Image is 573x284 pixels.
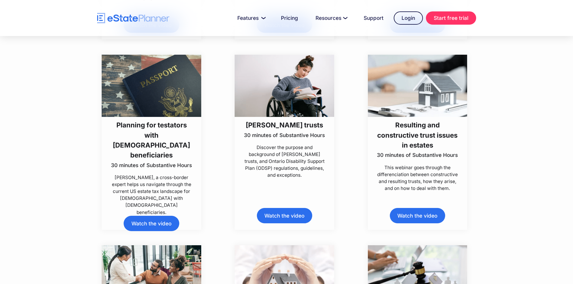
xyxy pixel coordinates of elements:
[110,120,193,160] h3: Planning for testators with [DEMOGRAPHIC_DATA] beneficiaries
[244,132,325,139] p: 30 minutes of Substantive Hours
[230,12,271,24] a: Features
[235,55,334,179] a: [PERSON_NAME] trusts30 minutes of Substantive HoursDiscover the purpose and background of [PERSON...
[97,13,169,23] a: home
[243,144,326,179] p: Discover the purpose and background of [PERSON_NAME] trusts, and Ontario Disability Support Plan ...
[376,164,459,192] p: This webinar goes through the differenciation between constructive and resulting trusts, how they...
[244,120,325,130] h3: [PERSON_NAME] trusts
[376,120,459,150] h3: Resulting and constructive trust issues in estates
[426,11,476,25] a: Start free trial
[110,162,193,169] p: 30 minutes of Substantive Hours
[124,216,179,231] a: Watch the video
[356,12,391,24] a: Support
[274,12,305,24] a: Pricing
[110,174,193,216] p: [PERSON_NAME], a cross-border expert helps us navigate through the current US estate tax landscap...
[102,55,201,216] a: Planning for testators with [DEMOGRAPHIC_DATA] beneficiaries30 minutes of Substantive Hours[PERSO...
[376,151,459,159] p: 30 minutes of Substantive Hours
[394,11,423,25] a: Login
[308,12,353,24] a: Resources
[257,208,312,223] a: Watch the video
[368,55,467,192] a: Resulting and constructive trust issues in estates30 minutes of Substantive HoursThis webinar goe...
[390,208,445,223] a: Watch the video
